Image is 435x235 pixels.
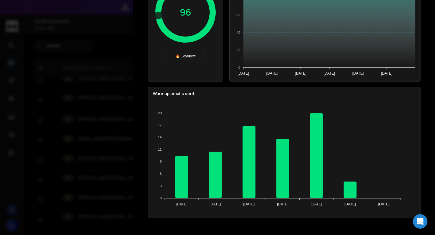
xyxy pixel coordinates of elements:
[378,202,390,206] tspan: [DATE]
[381,71,392,76] tspan: [DATE]
[176,202,187,206] tspan: [DATE]
[158,111,162,115] tspan: 20
[238,66,240,69] tspan: 0
[237,13,240,17] tspan: 60
[180,7,191,18] p: 96
[237,31,240,34] tspan: 40
[266,71,278,76] tspan: [DATE]
[160,160,162,163] tspan: 9
[166,51,205,61] div: 🔥 Excellent
[311,202,322,206] tspan: [DATE]
[160,172,162,175] tspan: 6
[243,202,255,206] tspan: [DATE]
[324,71,335,76] tspan: [DATE]
[295,71,306,76] tspan: [DATE]
[277,202,288,206] tspan: [DATE]
[158,148,162,151] tspan: 11
[237,71,249,76] tspan: [DATE]
[158,135,162,139] tspan: 14
[237,48,240,52] tspan: 20
[160,196,162,200] tspan: 0
[210,202,221,206] tspan: [DATE]
[413,214,427,229] div: Open Intercom Messenger
[352,71,364,76] tspan: [DATE]
[153,91,415,97] p: Warmup emails sent
[158,123,162,127] tspan: 17
[160,184,162,188] tspan: 3
[344,202,356,206] tspan: [DATE]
